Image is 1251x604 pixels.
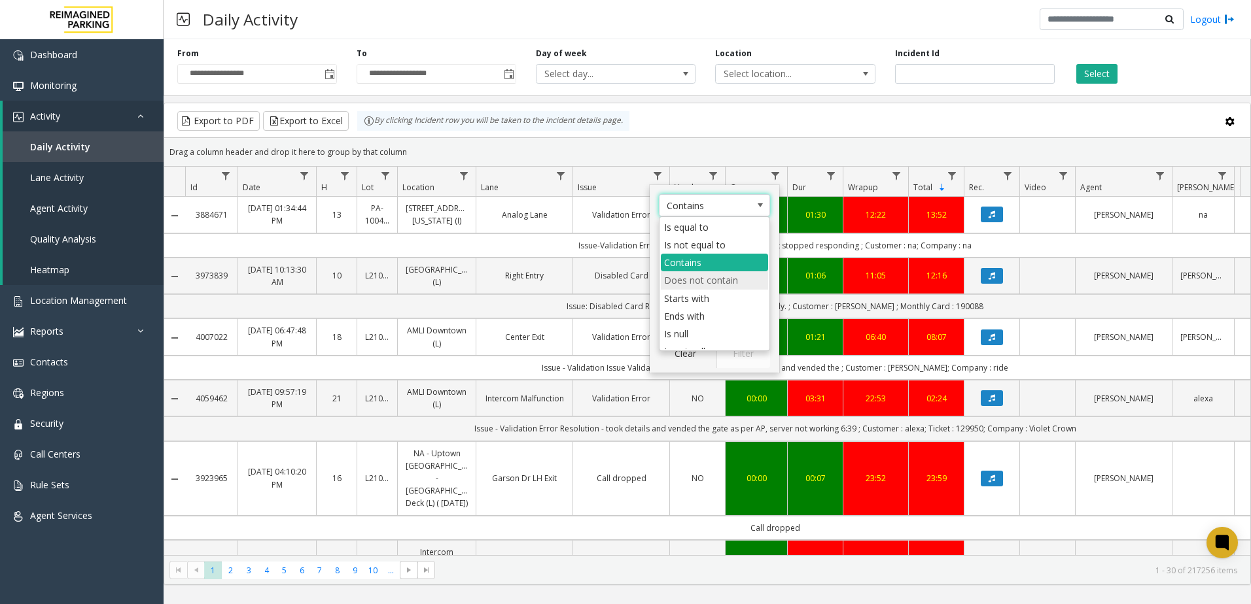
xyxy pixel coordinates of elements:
[661,325,768,343] li: Is null
[30,478,69,491] span: Rule Sets
[13,480,24,491] img: 'icon'
[581,209,661,221] a: Validation Error
[13,358,24,368] img: 'icon'
[730,182,755,193] span: Queue
[678,392,717,405] a: NO
[193,269,230,282] a: 3973839
[293,562,311,579] span: Page 6
[1180,392,1226,405] a: alexa
[164,167,1250,555] div: Data table
[382,562,400,579] span: Page 11
[661,271,768,289] li: Does not contain
[336,167,354,184] a: H Filter Menu
[895,48,940,59] label: Incident Id
[484,392,565,405] a: Intercom Malfunction
[481,182,499,193] span: Lane
[365,202,389,227] a: PA-1004494
[969,182,984,193] span: Rec.
[164,394,185,404] a: Collapse Details
[3,101,164,131] a: Activity
[917,331,956,343] a: 08:07
[1080,182,1102,193] span: Agent
[325,209,349,221] a: 13
[406,546,468,596] a: Intercom Malfunctions (Cell phone call) (L)
[177,3,190,35] img: pageIcon
[917,392,956,405] a: 02:24
[913,182,932,193] span: Total
[851,331,900,343] div: 06:40
[661,254,768,271] li: Contains
[3,224,164,254] a: Quality Analysis
[246,263,308,288] a: [DATE] 10:13:30 AM
[404,565,414,575] span: Go to the next page
[796,269,835,282] a: 01:06
[196,3,304,35] h3: Daily Activity
[30,448,80,460] span: Call Centers
[364,562,382,579] span: Page 10
[692,473,704,484] span: NO
[937,182,947,193] span: Sortable
[377,167,395,184] a: Lot Filter Menu
[917,269,956,282] a: 12:16
[30,233,96,245] span: Quality Analysis
[661,218,768,236] li: Is equal to
[406,324,468,349] a: AMLI Downtown (L)
[222,562,239,579] span: Page 2
[851,209,900,221] a: 12:22
[13,50,24,61] img: 'icon'
[716,65,843,83] span: Select location...
[164,271,185,282] a: Collapse Details
[321,182,327,193] span: H
[421,565,432,575] span: Go to the last page
[659,339,713,368] button: Clear
[1190,12,1235,26] a: Logout
[325,269,349,282] a: 10
[484,269,565,282] a: Right Entry
[30,356,68,368] span: Contacts
[1084,392,1164,405] a: [PERSON_NAME]
[365,331,389,343] a: L21063900
[678,472,717,484] a: NO
[796,209,835,221] a: 01:30
[796,472,835,484] a: 00:07
[190,182,198,193] span: Id
[275,562,293,579] span: Page 5
[851,269,900,282] a: 11:05
[240,562,258,579] span: Page 3
[581,472,661,484] a: Call dropped
[1084,472,1164,484] a: [PERSON_NAME]
[767,167,784,184] a: Queue Filter Menu
[325,472,349,484] a: 16
[822,167,840,184] a: Dur Filter Menu
[365,472,389,484] a: L21087900
[3,254,164,285] a: Heatmap
[455,167,473,184] a: Location Filter Menu
[943,167,961,184] a: Total Filter Menu
[796,331,835,343] div: 01:21
[484,331,565,343] a: Center Exit
[325,331,349,343] a: 18
[733,472,779,484] div: 00:00
[552,167,570,184] a: Lane Filter Menu
[362,182,374,193] span: Lot
[851,392,900,405] a: 22:53
[193,392,230,405] a: 4059462
[581,269,661,282] a: Disabled Card
[193,331,230,343] a: 4007022
[1180,209,1226,221] a: na
[661,307,768,325] li: Ends with
[177,48,199,59] label: From
[692,393,704,404] span: NO
[484,209,565,221] a: Analog Lane
[888,167,906,184] a: Wrapup Filter Menu
[851,472,900,484] div: 23:52
[536,48,587,59] label: Day of week
[705,167,722,184] a: Vend Filter Menu
[733,392,779,405] div: 00:00
[328,562,346,579] span: Page 8
[246,465,308,490] a: [DATE] 04:10:20 PM
[443,565,1237,576] kendo-pager-info: 1 - 30 of 217256 items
